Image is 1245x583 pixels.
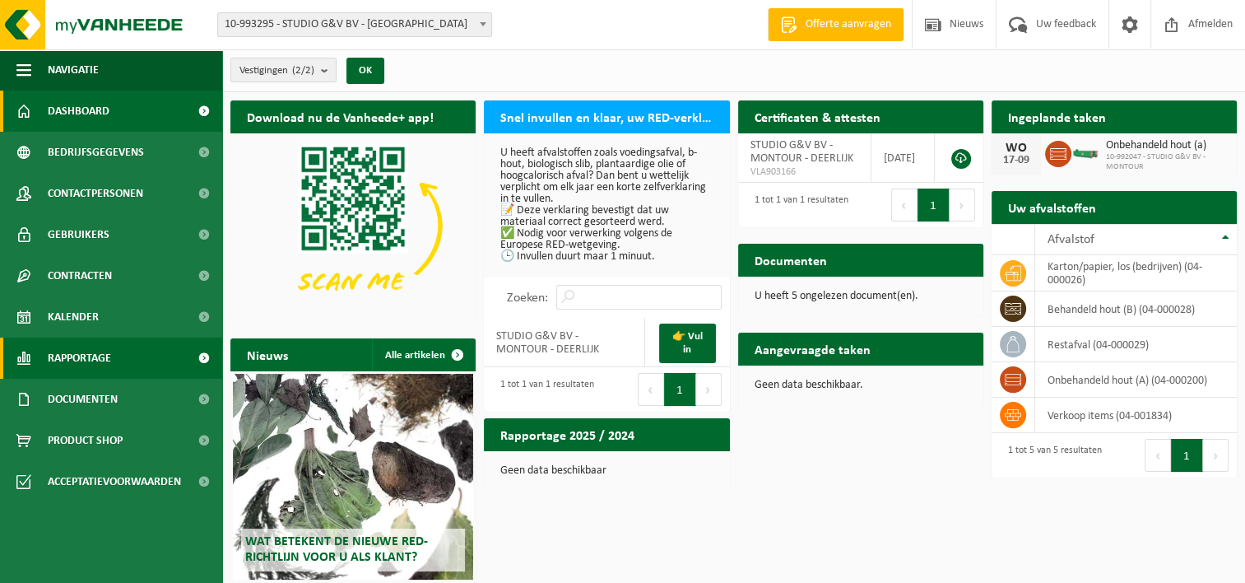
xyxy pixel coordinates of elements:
p: U heeft 5 ongelezen document(en). [755,291,967,302]
h2: Uw afvalstoffen [992,191,1113,223]
button: Previous [891,189,917,222]
img: HK-XC-10-GN-00 [1071,145,1099,160]
img: Download de VHEPlus App [230,133,476,318]
div: 1 tot 5 van 5 resultaten [1000,437,1102,473]
span: Offerte aanvragen [801,16,895,33]
a: Offerte aanvragen [768,8,904,41]
button: 1 [664,373,696,406]
td: restafval (04-000029) [1035,327,1237,362]
td: karton/papier, los (bedrijven) (04-000026) [1035,255,1237,291]
a: Bekijk rapportage [607,450,728,483]
p: Geen data beschikbaar [500,465,713,477]
td: onbehandeld hout (A) (04-000200) [1035,362,1237,398]
button: Next [950,189,975,222]
div: 1 tot 1 van 1 resultaten [492,371,594,408]
a: Wat betekent de nieuwe RED-richtlijn voor u als klant? [233,374,473,580]
span: 10-992047 - STUDIO G&V BV - MONTOUR [1106,152,1229,172]
span: VLA903166 [750,166,858,179]
button: Previous [1145,439,1171,472]
td: STUDIO G&V BV - MONTOUR - DEERLIJK [484,318,644,367]
h2: Certificaten & attesten [738,100,897,133]
span: 10-993295 - STUDIO G&V BV - KORTRIJK [218,13,491,36]
span: Gebruikers [48,214,109,255]
div: 17-09 [1000,155,1033,166]
button: Previous [638,373,664,406]
count: (2/2) [292,65,314,76]
td: verkoop items (04-001834) [1035,398,1237,433]
span: Navigatie [48,49,99,91]
a: 👉 Vul in [659,324,716,363]
span: Kalender [48,296,99,338]
button: OK [346,58,384,84]
span: 10-993295 - STUDIO G&V BV - KORTRIJK [217,12,492,37]
span: Acceptatievoorwaarden [48,461,181,502]
td: [DATE] [871,133,935,183]
span: Afvalstof [1048,233,1094,246]
span: Onbehandeld hout (a) [1106,139,1229,152]
p: U heeft afvalstoffen zoals voedingsafval, b-hout, biologisch slib, plantaardige olie of hoogcalor... [500,147,713,263]
button: Next [1203,439,1229,472]
h2: Snel invullen en klaar, uw RED-verklaring voor 2025 [484,100,729,133]
p: Geen data beschikbaar. [755,380,967,391]
span: Dashboard [48,91,109,132]
td: behandeld hout (B) (04-000028) [1035,291,1237,327]
h2: Aangevraagde taken [738,333,887,365]
a: Alle artikelen [372,338,474,371]
span: Bedrijfsgegevens [48,132,144,173]
button: 1 [917,189,950,222]
h2: Download nu de Vanheede+ app! [230,100,450,133]
div: WO [1000,142,1033,155]
span: Contracten [48,255,112,296]
div: 1 tot 1 van 1 resultaten [746,187,848,223]
span: Documenten [48,379,118,420]
h2: Rapportage 2025 / 2024 [484,418,651,450]
label: Zoeken: [507,291,548,305]
span: STUDIO G&V BV - MONTOUR - DEERLIJK [750,139,853,165]
span: Product Shop [48,420,123,461]
span: Rapportage [48,338,111,379]
button: Next [696,373,722,406]
span: Vestigingen [239,58,314,83]
h2: Documenten [738,244,843,276]
h2: Nieuws [230,338,304,371]
button: Vestigingen(2/2) [230,58,337,82]
span: Contactpersonen [48,173,143,214]
button: 1 [1171,439,1203,472]
span: Wat betekent de nieuwe RED-richtlijn voor u als klant? [245,535,428,564]
h2: Ingeplande taken [992,100,1122,133]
